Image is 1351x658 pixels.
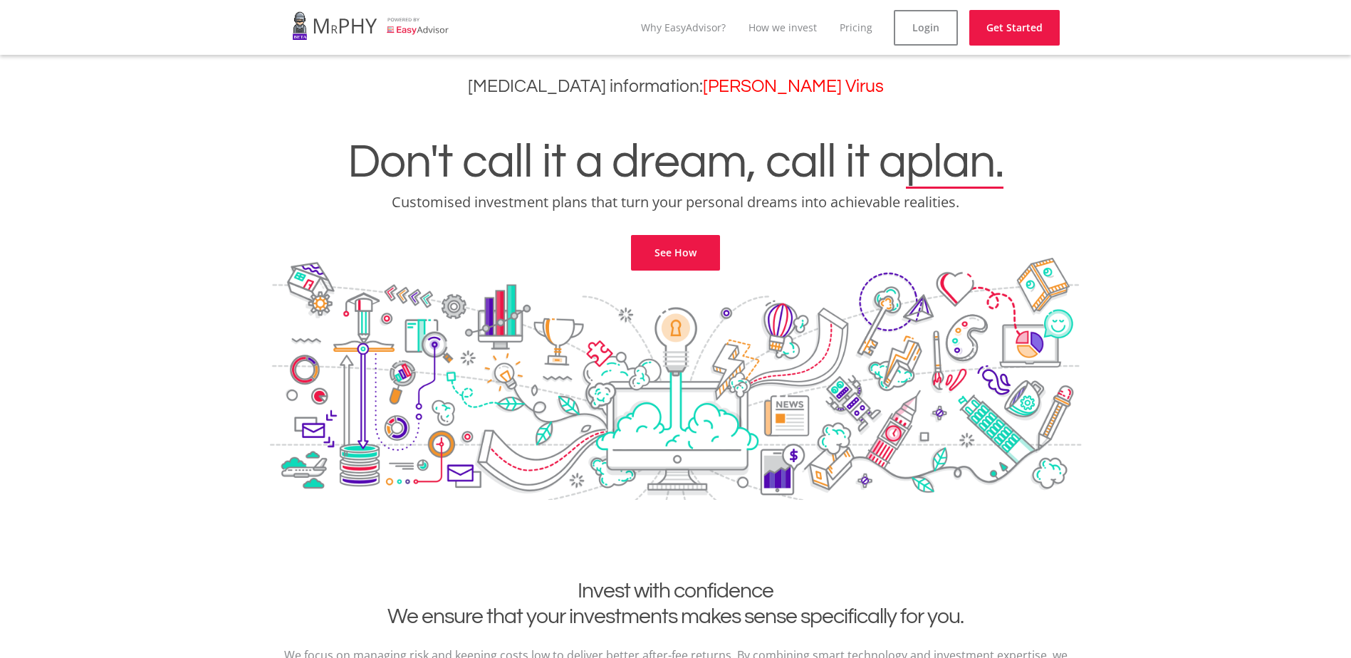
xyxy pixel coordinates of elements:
a: See How [631,235,720,271]
a: Get Started [969,10,1060,46]
a: Pricing [840,21,872,34]
span: plan. [906,138,1003,187]
a: Login [894,10,958,46]
a: [PERSON_NAME] Virus [703,78,884,95]
a: How we invest [748,21,817,34]
p: Customised investment plans that turn your personal dreams into achievable realities. [11,192,1340,212]
a: Why EasyAdvisor? [641,21,726,34]
h2: Invest with confidence We ensure that your investments makes sense specifically for you. [281,578,1071,630]
h1: Don't call it a dream, call it a [11,138,1340,187]
h3: [MEDICAL_DATA] information: [11,76,1340,97]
